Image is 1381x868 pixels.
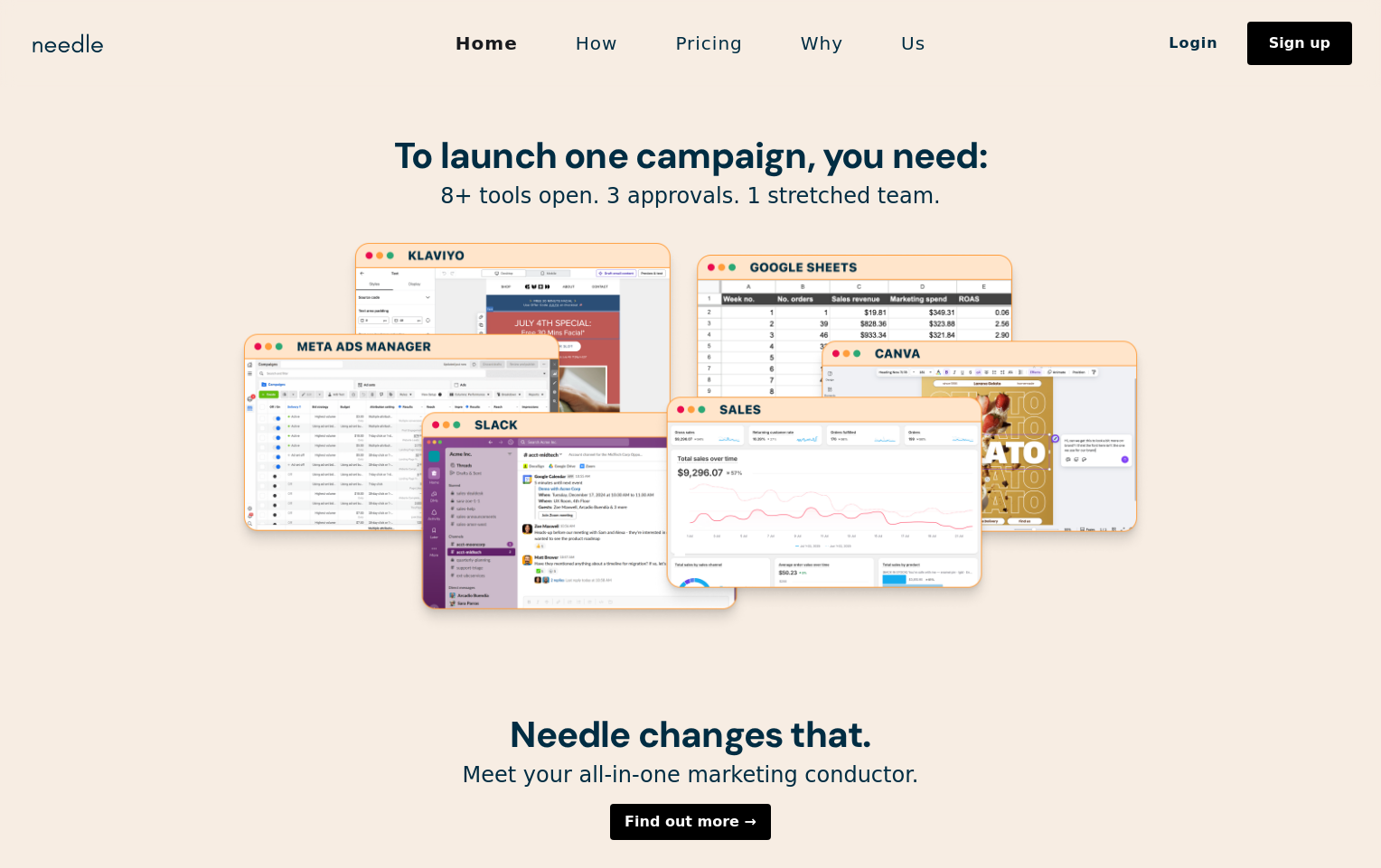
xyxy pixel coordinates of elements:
a: Home [427,24,547,62]
a: Us [872,24,954,62]
strong: Needle changes that. [510,711,870,758]
a: Pricing [646,24,771,62]
div: Find out more → [625,815,756,829]
a: Why [772,24,872,62]
a: How [547,24,647,62]
a: Login [1140,28,1247,59]
a: Find out more → [610,804,771,840]
div: Sign up [1269,36,1330,51]
p: 8+ tools open. 3 approvals. 1 stretched team. [230,182,1151,210]
p: Meet your all-in-one marketing conductor. [230,761,1151,789]
a: Sign up [1247,22,1352,65]
strong: To launch one campaign, you need: [394,132,987,179]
